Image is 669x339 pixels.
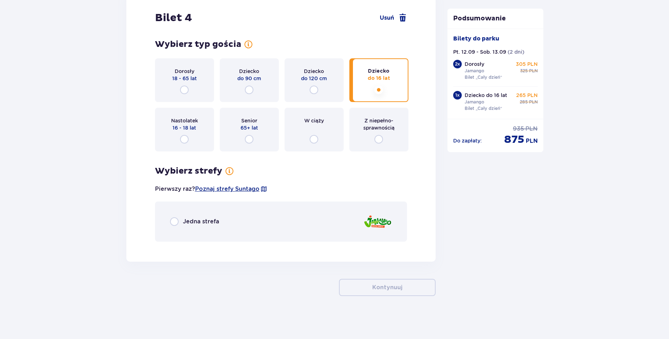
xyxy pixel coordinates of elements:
[453,35,499,43] p: Bilety do parku
[237,75,261,82] p: do 90 cm
[529,99,538,105] p: PLN
[520,68,528,74] p: 325
[183,218,219,226] p: Jedna strefa
[465,74,502,81] p: Bilet „Cały dzień”
[465,105,502,112] p: Bilet „Cały dzień”
[241,124,258,131] p: 65+ lat
[520,99,528,105] p: 285
[339,279,436,296] button: Kontynuuj
[356,117,402,131] p: Z niepełno­sprawnością
[513,125,524,133] p: 935
[171,117,198,124] p: Nastolatek
[516,92,538,99] p: 265 PLN
[155,185,267,193] p: Pierwszy raz?
[372,284,402,291] p: Kontynuuj
[516,60,538,68] p: 305 PLN
[504,133,524,146] p: 875
[363,212,392,232] img: zone logo
[526,137,538,145] p: PLN
[453,60,462,68] div: 2 x
[155,11,192,25] p: Bilet 4
[465,99,484,105] p: Jamango
[239,68,259,75] p: Dziecko
[155,166,222,176] p: Wybierz strefy
[368,75,390,82] p: do 16 lat
[173,124,196,131] p: 16 - 18 lat
[175,68,194,75] p: Dorosły
[465,60,484,68] p: Dorosły
[447,14,543,23] p: Podsumowanie
[368,68,389,75] p: Dziecko
[529,68,538,74] p: PLN
[525,125,538,133] p: PLN
[155,39,241,50] p: Wybierz typ gościa
[195,185,260,193] a: Poznaj strefy Suntago
[465,92,507,99] p: Dziecko do 16 lat
[241,117,257,124] p: Senior
[172,75,197,82] p: 18 - 65 lat
[453,137,482,144] p: Do zapłaty :
[453,48,506,55] p: Pt. 12.09 - Sob. 13.09
[380,14,394,22] span: Usuń
[465,68,484,74] p: Jamango
[508,48,524,55] p: ( 2 dni )
[301,75,327,82] p: do 120 cm
[453,91,462,100] div: 1 x
[380,14,407,22] a: Usuń
[304,68,324,75] p: Dziecko
[304,117,324,124] p: W ciąży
